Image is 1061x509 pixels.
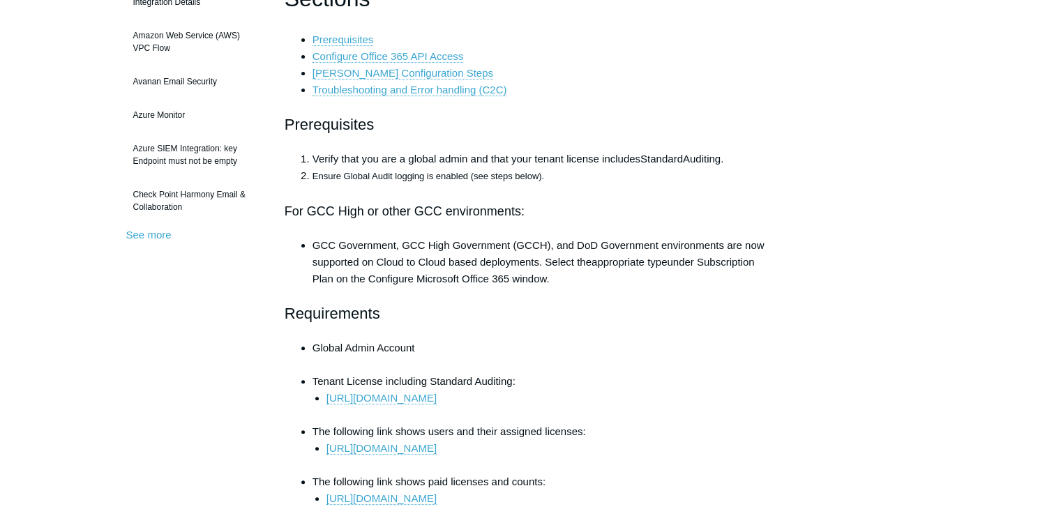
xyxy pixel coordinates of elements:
[313,67,493,79] a: [PERSON_NAME] Configuration Steps
[313,256,755,284] span: under Subscription Plan on the Configure Microsoft Office 365 window.
[313,423,777,473] li: The following link shows users and their assigned licenses:
[326,492,437,505] a: [URL][DOMAIN_NAME]
[126,102,264,128] a: Azure Monitor
[285,112,777,137] h2: Prerequisites
[313,171,544,181] span: Ensure Global Audit logging is enabled (see steps below).
[640,153,683,165] span: Standard
[285,204,525,218] span: For GCC High or other GCC environments:
[126,135,264,174] a: Azure SIEM Integration: key Endpoint must not be empty
[126,68,264,95] a: Avanan Email Security
[313,50,464,63] a: Configure Office 365 API Access
[313,33,374,46] a: Prerequisites
[683,153,721,165] span: Auditing
[313,340,777,373] li: Global Admin Account
[313,373,777,423] li: Tenant License including Standard Auditing:
[326,392,437,404] a: [URL][DOMAIN_NAME]
[326,442,437,455] a: [URL][DOMAIN_NAME]
[285,301,777,326] h2: Requirements
[126,181,264,220] a: Check Point Harmony Email & Collaboration
[592,256,667,268] span: appropriate type
[313,153,640,165] span: Verify that you are a global admin and that your tenant license includes
[126,22,264,61] a: Amazon Web Service (AWS) VPC Flow
[126,229,172,241] a: See more
[721,153,723,165] span: .
[313,239,765,268] span: GCC Government, GCC High Government (GCCH), and DoD Government environments are now supported on ...
[313,84,507,96] a: Troubleshooting and Error handling (C2C)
